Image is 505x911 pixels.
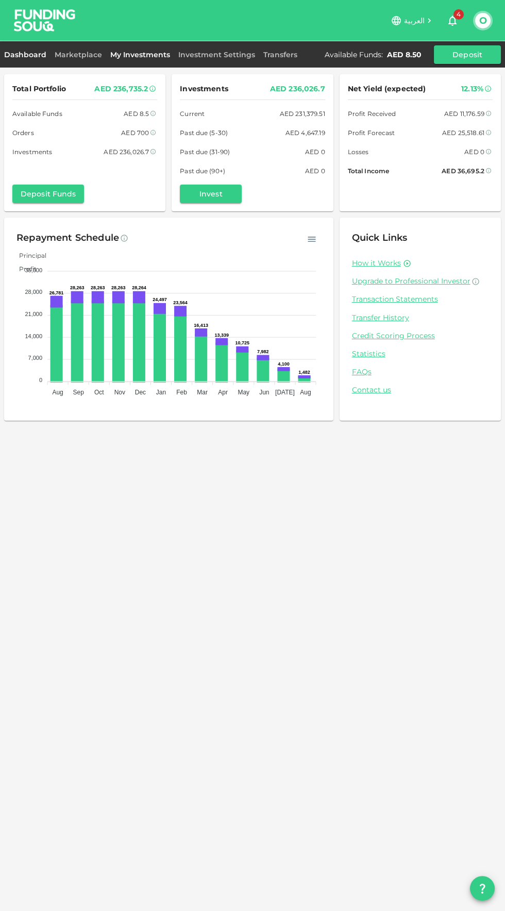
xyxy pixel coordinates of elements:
a: How it Works [352,258,401,268]
tspan: Mar [197,389,208,396]
div: AED 0 [464,146,484,157]
span: Past due (90+) [180,165,225,176]
span: العربية [404,16,425,25]
a: Transfers [259,50,301,59]
span: Investments [12,146,52,157]
div: AED 236,026.7 [270,82,325,95]
button: question [470,876,495,901]
div: AED 11,176.59 [444,108,484,119]
tspan: 21,000 [25,311,42,317]
tspan: Oct [94,389,104,396]
tspan: Feb [176,389,187,396]
span: Quick Links [352,232,408,243]
tspan: Dec [135,389,146,396]
a: Statistics [352,349,489,359]
tspan: 35,000 [25,267,42,273]
div: AED 0 [305,146,325,157]
a: FAQs [352,367,489,377]
span: Investments [180,82,228,95]
div: 12.13% [461,82,483,95]
div: AED 700 [121,127,149,138]
div: Available Funds : [325,50,383,59]
tspan: Aug [52,389,63,396]
span: Principal [11,252,46,259]
span: Losses [348,146,369,157]
tspan: Sep [73,389,84,396]
tspan: Aug [300,389,311,396]
tspan: Jan [156,389,166,396]
tspan: Nov [114,389,125,396]
tspan: Jun [259,389,269,396]
span: Available Funds [12,108,62,119]
tspan: Apr [218,389,228,396]
tspan: 14,000 [25,333,42,339]
button: Deposit [434,45,501,64]
a: Investment Settings [174,50,259,59]
a: My Investments [106,50,174,59]
tspan: 7,000 [28,355,43,361]
tspan: [DATE] [275,389,295,396]
tspan: 28,000 [25,289,42,295]
span: Current [180,108,205,119]
span: Net Yield (expected) [348,82,426,95]
div: AED 36,695.2 [442,165,484,176]
a: Contact us [352,385,489,395]
span: Total Portfolio [12,82,66,95]
div: AED 231,379.51 [280,108,325,119]
span: Past due (5-30) [180,127,228,138]
span: Past due (31-90) [180,146,230,157]
div: AED 4,647.19 [285,127,325,138]
a: Transfer History [352,313,489,323]
span: 4 [453,9,464,20]
div: AED 8.50 [387,50,422,59]
button: Deposit Funds [12,185,84,203]
span: Total Income [348,165,389,176]
a: Marketplace [50,50,106,59]
button: O [475,13,491,28]
div: AED 236,735.2 [94,82,148,95]
span: Profit Forecast [348,127,395,138]
span: Profit Received [348,108,396,119]
a: Upgrade to Professional Investor [352,276,489,286]
div: Repayment Schedule [16,230,119,246]
span: Orders [12,127,34,138]
a: Dashboard [4,50,50,59]
span: Profit [11,265,37,273]
div: AED 236,026.7 [104,146,149,157]
div: AED 25,518.61 [442,127,484,138]
tspan: May [238,389,249,396]
span: Upgrade to Professional Investor [352,276,470,286]
div: AED 0 [305,165,325,176]
a: Credit Scoring Process [352,331,489,341]
a: Transaction Statements [352,294,489,304]
div: AED 8.5 [124,108,149,119]
tspan: 0 [39,377,42,383]
button: Invest [180,185,242,203]
button: 4 [442,10,463,31]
